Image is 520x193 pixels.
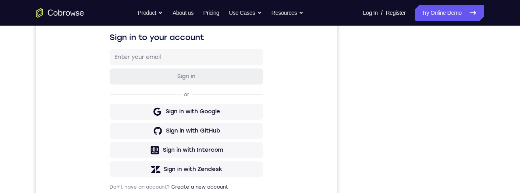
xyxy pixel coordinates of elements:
div: Sign in with Google [130,131,184,139]
div: Sign in with GitHub [130,150,184,158]
button: Use Cases [229,5,262,21]
p: or [146,115,155,121]
a: Log In [363,5,378,21]
span: / [381,8,382,18]
div: Sign in with Intercom [127,169,187,177]
button: Sign in [74,92,227,108]
a: Register [386,5,406,21]
button: Sign in with Intercom [74,165,227,181]
a: Try Online Demo [415,5,484,21]
a: Go to the home page [36,8,84,18]
button: Sign in with GitHub [74,146,227,162]
button: Resources [272,5,304,21]
button: Sign in with Google [74,127,227,143]
a: About us [172,5,193,21]
button: Product [138,5,163,21]
h1: Sign in to your account [74,55,227,66]
a: Pricing [203,5,219,21]
input: Enter your email [78,76,222,84]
